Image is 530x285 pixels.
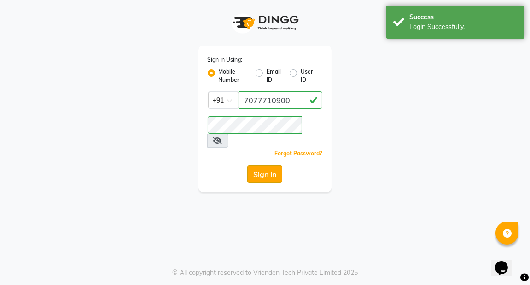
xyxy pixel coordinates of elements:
img: logo1.svg [228,9,302,36]
a: Forgot Password? [274,150,322,157]
input: Username [239,91,323,109]
input: Username [208,116,303,134]
button: Sign In [247,165,282,183]
label: Mobile Number [219,68,248,84]
div: Success [409,12,518,22]
div: Login Successfully. [409,22,518,32]
iframe: chat widget [491,248,521,276]
label: Sign In Using: [208,56,243,64]
label: Email ID [267,68,282,84]
label: User ID [301,68,315,84]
